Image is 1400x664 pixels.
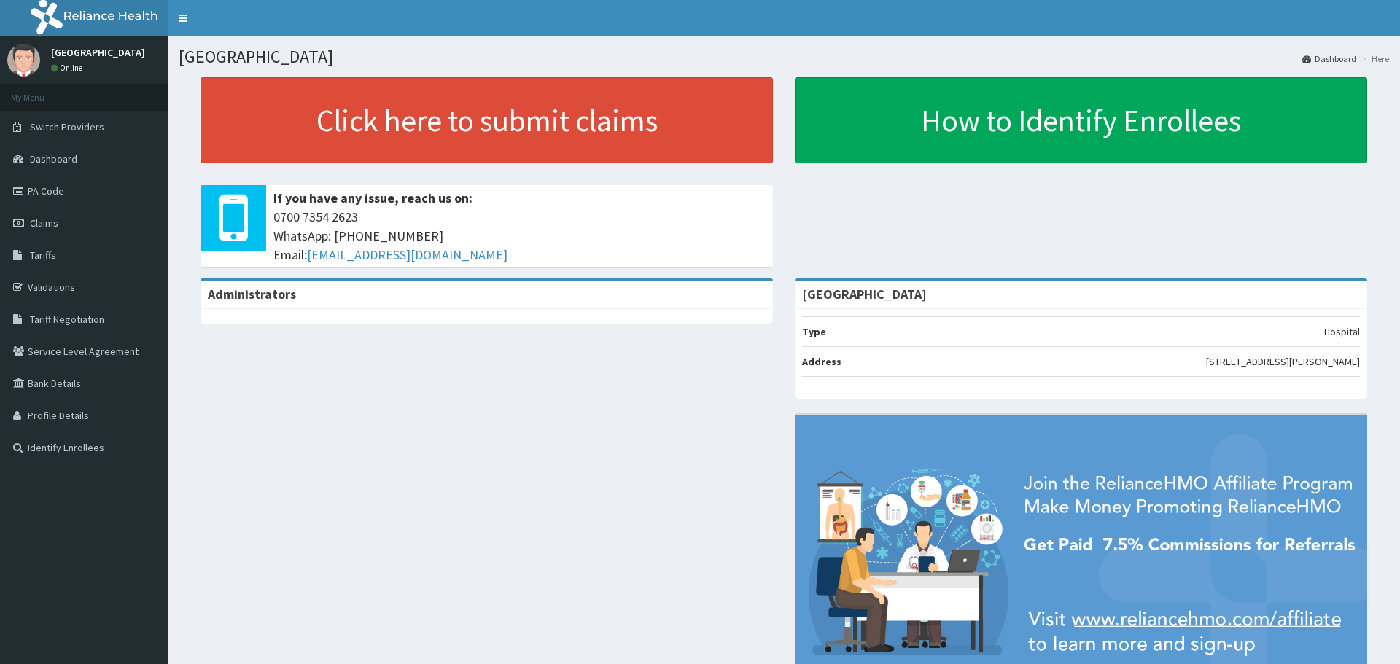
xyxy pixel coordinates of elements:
[51,47,145,58] p: [GEOGRAPHIC_DATA]
[7,44,40,77] img: User Image
[802,286,927,302] strong: [GEOGRAPHIC_DATA]
[1358,52,1389,65] li: Here
[30,120,104,133] span: Switch Providers
[30,313,104,326] span: Tariff Negotiation
[795,77,1367,163] a: How to Identify Enrollees
[179,47,1389,66] h1: [GEOGRAPHIC_DATA]
[30,152,77,165] span: Dashboard
[1302,52,1356,65] a: Dashboard
[30,216,58,230] span: Claims
[1206,354,1360,369] p: [STREET_ADDRESS][PERSON_NAME]
[307,246,507,263] a: [EMAIL_ADDRESS][DOMAIN_NAME]
[1324,324,1360,339] p: Hospital
[208,286,296,302] b: Administrators
[201,77,773,163] a: Click here to submit claims
[273,190,472,206] b: If you have any issue, reach us on:
[51,63,86,73] a: Online
[802,355,841,368] b: Address
[30,249,56,262] span: Tariffs
[802,325,826,338] b: Type
[273,208,766,264] span: 0700 7354 2623 WhatsApp: [PHONE_NUMBER] Email:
